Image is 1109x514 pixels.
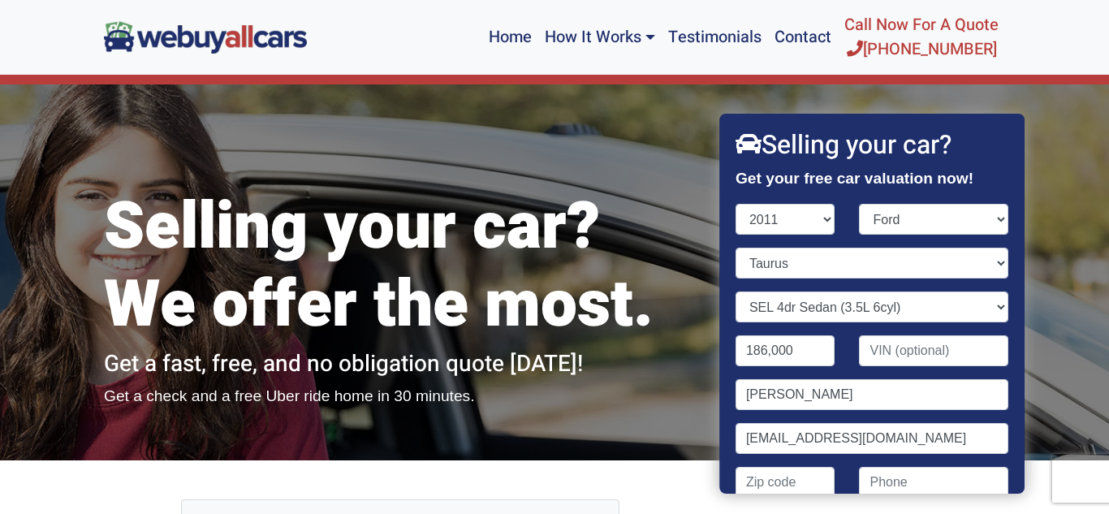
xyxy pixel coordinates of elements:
input: Email [736,423,1008,454]
a: Home [482,6,538,68]
a: Call Now For A Quote[PHONE_NUMBER] [838,6,1005,68]
a: Contact [768,6,838,68]
strong: Get your free car valuation now! [736,170,973,187]
input: Phone [860,467,1009,498]
h2: Get a fast, free, and no obligation quote [DATE]! [104,351,697,378]
input: VIN (optional) [860,335,1009,366]
p: Get a check and a free Uber ride home in 30 minutes. [104,385,697,408]
h1: Selling your car? We offer the most. [104,188,697,344]
input: Zip code [736,467,835,498]
img: We Buy All Cars in NJ logo [104,21,307,53]
a: Testimonials [662,6,768,68]
input: Mileage [736,335,835,366]
input: Name [736,379,1008,410]
a: How It Works [538,6,662,68]
h2: Selling your car? [736,130,1008,161]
